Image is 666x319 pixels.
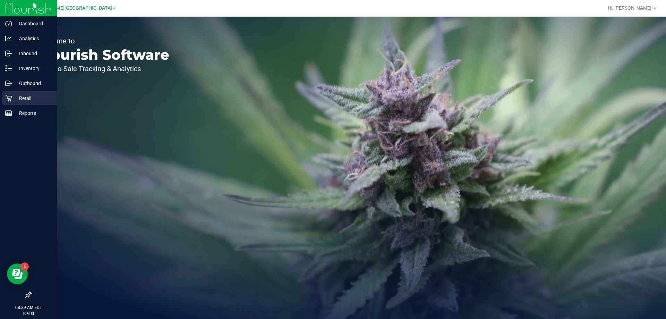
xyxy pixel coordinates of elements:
[5,80,12,87] inline-svg: Outbound
[12,94,54,102] p: Retail
[12,79,54,87] p: Outbound
[5,65,12,72] inline-svg: Inventory
[12,109,54,117] p: Reports
[5,50,12,57] inline-svg: Inbound
[7,263,28,284] iframe: Resource center
[5,95,12,102] inline-svg: Retail
[37,65,169,72] p: Seed-to-Sale Tracking & Analytics
[5,110,12,117] inline-svg: Reports
[5,20,12,27] inline-svg: Dashboard
[5,35,12,42] inline-svg: Analytics
[608,5,653,11] span: Hi, [PERSON_NAME]!
[37,48,169,62] p: Flourish Software
[12,34,54,43] p: Analytics
[12,49,54,58] p: Inbound
[3,311,54,316] p: [DATE]
[20,262,29,271] iframe: Resource center unread badge
[12,64,54,73] p: Inventory
[26,5,112,11] span: [PERSON_NAME][GEOGRAPHIC_DATA]
[37,37,169,44] p: Welcome to
[3,304,54,311] p: 08:39 AM EDT
[12,19,54,28] p: Dashboard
